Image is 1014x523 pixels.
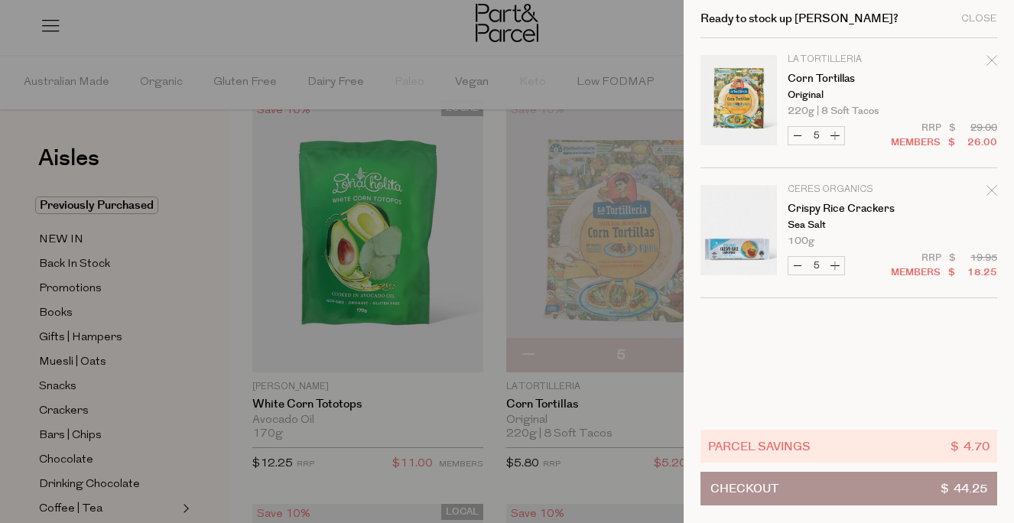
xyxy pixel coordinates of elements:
input: QTY Crispy Rice Crackers [807,257,826,274]
span: 220g | 8 Soft Tacos [788,106,879,116]
p: Sea Salt [788,220,906,230]
p: Ceres Organics [788,185,906,194]
div: Remove Corn Tortillas [986,53,997,73]
span: $ 44.25 [941,473,987,505]
input: QTY Corn Tortillas [807,127,826,145]
a: Corn Tortillas [788,73,906,84]
div: Close [961,14,997,24]
p: La Tortilleria [788,55,906,64]
span: Checkout [710,473,778,505]
span: Parcel Savings [708,437,811,455]
span: $ 4.70 [951,437,990,455]
div: Remove Crispy Rice Crackers [986,183,997,203]
h2: Ready to stock up [PERSON_NAME]? [700,13,899,24]
a: Crispy Rice Crackers [788,203,906,214]
span: 100g [788,236,814,246]
button: Checkout$ 44.25 [700,472,997,505]
p: Original [788,90,906,100]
